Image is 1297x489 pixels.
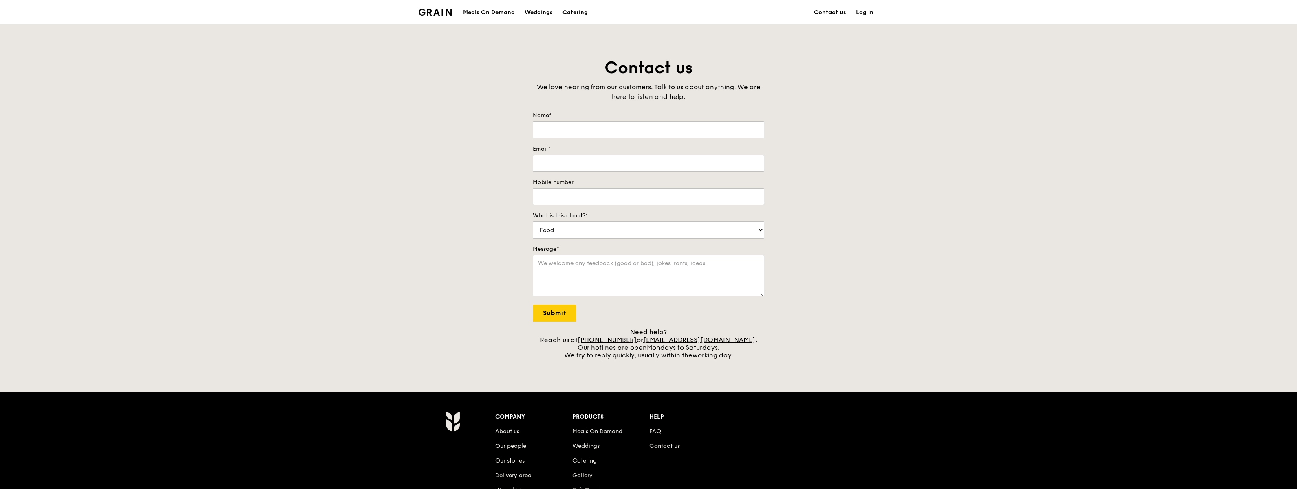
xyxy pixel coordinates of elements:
[533,305,576,322] input: Submit
[533,82,764,102] div: We love hearing from our customers. Talk to us about anything. We are here to listen and help.
[647,344,719,351] span: Mondays to Saturdays.
[495,411,572,423] div: Company
[495,443,526,450] a: Our people
[649,411,726,423] div: Help
[533,328,764,359] div: Need help? Reach us at or . Our hotlines are open We try to reply quickly, usually within the
[520,0,558,25] a: Weddings
[562,0,588,25] div: Catering
[533,245,764,253] label: Message*
[572,443,600,450] a: Weddings
[495,472,532,479] a: Delivery area
[495,428,519,435] a: About us
[533,112,764,120] label: Name*
[558,0,593,25] a: Catering
[495,457,525,464] a: Our stories
[649,428,661,435] a: FAQ
[533,178,764,186] label: Mobile number
[533,212,764,220] label: What is this about?*
[851,0,878,25] a: Log in
[693,351,733,359] span: working day.
[572,472,593,479] a: Gallery
[572,411,649,423] div: Products
[446,411,460,432] img: Grain
[533,145,764,153] label: Email*
[419,9,452,16] img: Grain
[525,0,553,25] div: Weddings
[463,0,515,25] div: Meals On Demand
[578,336,637,344] a: [PHONE_NUMBER]
[572,428,622,435] a: Meals On Demand
[649,443,680,450] a: Contact us
[572,457,597,464] a: Catering
[533,57,764,79] h1: Contact us
[809,0,851,25] a: Contact us
[643,336,755,344] a: [EMAIL_ADDRESS][DOMAIN_NAME]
